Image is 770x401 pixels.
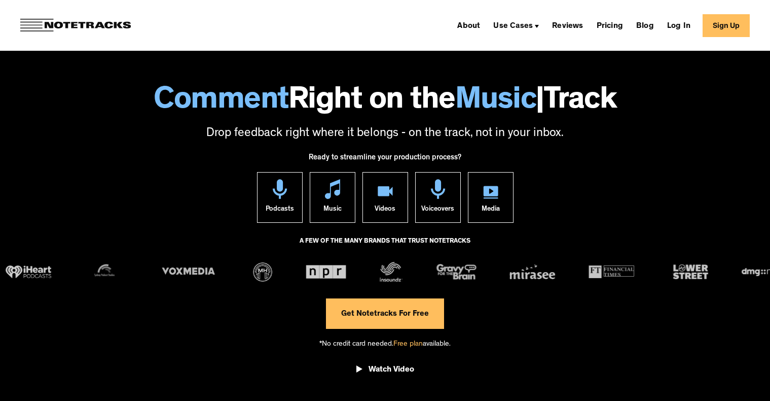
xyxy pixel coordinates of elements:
a: Log In [663,17,694,34]
p: Drop feedback right where it belongs - on the track, not in your inbox. [10,125,760,143]
div: Watch Video [369,365,414,375]
a: Blog [632,17,658,34]
a: Reviews [548,17,587,34]
a: Voiceovers [415,172,461,223]
div: Voiceovers [421,199,454,222]
span: Music [455,86,536,118]
div: A FEW OF THE MANY BRANDS THAT TRUST NOTETRACKS [300,233,470,260]
a: Pricing [593,17,627,34]
div: Media [482,199,500,222]
div: *No credit card needed. available. [319,329,451,358]
a: Media [468,172,514,223]
a: Get Notetracks For Free [326,298,444,329]
a: open lightbox [356,357,414,386]
div: Use Cases [493,22,533,30]
a: About [453,17,484,34]
span: | [536,86,544,118]
a: Podcasts [257,172,303,223]
h1: Right on the Track [10,86,760,118]
span: Comment [154,86,288,118]
a: Music [310,172,355,223]
div: Music [323,199,342,222]
div: Use Cases [489,17,543,34]
div: Videos [375,199,395,222]
div: Ready to streamline your production process? [309,148,461,172]
div: Podcasts [266,199,294,222]
a: Sign Up [703,14,750,37]
a: Videos [362,172,408,223]
span: Free plan [393,341,423,348]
